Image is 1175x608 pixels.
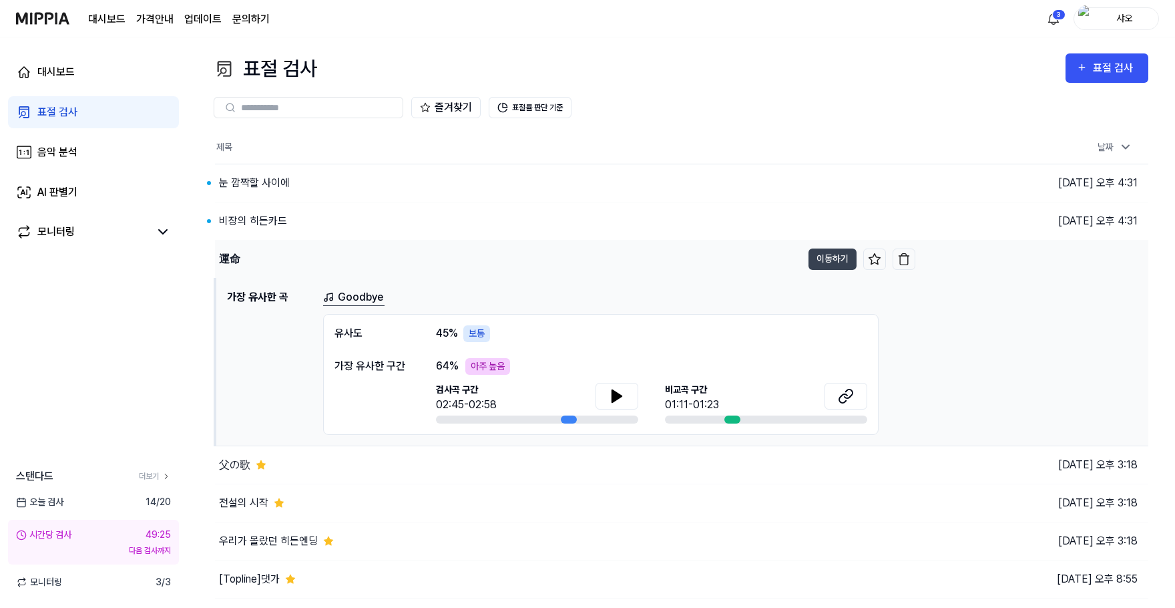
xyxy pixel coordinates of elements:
[489,97,571,118] button: 표절률 판단 기준
[219,495,268,511] div: 전설의 시작
[16,224,150,240] a: 모니터링
[8,176,179,208] a: AI 판별기
[156,575,171,589] span: 3 / 3
[665,397,719,413] div: 01:11-01:23
[463,325,490,342] div: 보통
[915,202,1149,240] td: [DATE] 오후 4:31
[1098,11,1150,25] div: 샤오
[88,11,126,27] a: 대시보드
[915,240,1149,278] td: [DATE] 오후 4:31
[1052,9,1066,20] div: 3
[465,358,510,375] div: 아주 높음
[1066,53,1148,83] button: 표절 검사
[8,96,179,128] a: 표절 검사
[16,468,53,484] span: 스탠다드
[1043,8,1064,29] button: 알림3
[219,571,280,587] div: [Topline] 댓가
[37,104,77,120] div: 표절 검사
[214,53,317,84] div: 표절 검사
[436,383,497,397] span: 검사곡 구간
[146,528,171,542] div: 49:25
[215,132,915,164] th: 제목
[334,325,409,342] div: 유사도
[436,358,459,374] span: 64 %
[436,325,458,341] span: 45 %
[1092,136,1138,158] div: 날짜
[37,64,75,80] div: 대시보드
[1045,11,1062,27] img: 알림
[37,144,77,160] div: 음악 분석
[219,457,250,473] div: 父の歌
[1078,5,1094,32] img: profile
[436,397,497,413] div: 02:45-02:58
[219,213,287,229] div: 비장의 히든카드
[227,289,312,435] h1: 가장 유사한 곡
[219,533,318,549] div: 우리가 몰랐던 히든엔딩
[1074,7,1159,30] button: profile샤오
[915,164,1149,202] td: [DATE] 오후 4:31
[808,249,857,270] button: 이동하기
[16,545,171,557] div: 다음 검사까지
[915,484,1149,522] td: [DATE] 오후 3:18
[16,528,71,542] div: 시간당 검사
[16,495,63,509] span: 오늘 검사
[915,522,1149,560] td: [DATE] 오후 3:18
[184,11,222,27] a: 업데이트
[897,253,911,266] img: delete
[136,11,174,27] button: 가격안내
[8,136,179,168] a: 음악 분석
[37,224,75,240] div: 모니터링
[16,575,62,589] span: 모니터링
[915,446,1149,484] td: [DATE] 오후 3:18
[323,289,385,306] a: Goodbye
[8,56,179,88] a: 대시보드
[219,251,240,267] div: 運命
[232,11,270,27] a: 문의하기
[915,560,1149,598] td: [DATE] 오후 8:55
[146,495,171,509] span: 14 / 20
[411,97,481,118] button: 즐겨찾기
[37,184,77,200] div: AI 판별기
[139,470,171,482] a: 더보기
[334,358,409,374] div: 가장 유사한 구간
[665,383,719,397] span: 비교곡 구간
[219,175,290,191] div: 눈 깜짝할 사이에
[1093,59,1138,77] div: 표절 검사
